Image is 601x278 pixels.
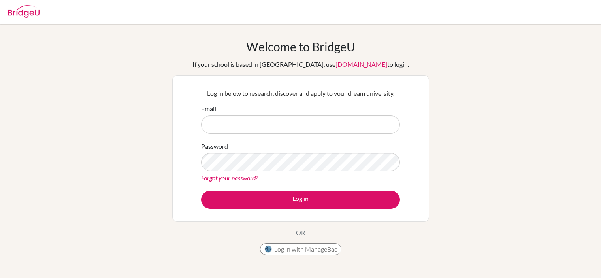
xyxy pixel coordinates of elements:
button: Log in with ManageBac [260,243,341,255]
div: If your school is based in [GEOGRAPHIC_DATA], use to login. [192,60,409,69]
button: Log in [201,191,400,209]
h1: Welcome to BridgeU [246,40,355,54]
a: Forgot your password? [201,174,258,182]
img: Bridge-U [8,5,40,18]
p: OR [296,228,305,237]
p: Log in below to research, discover and apply to your dream university. [201,89,400,98]
a: [DOMAIN_NAME] [335,61,387,68]
label: Password [201,142,228,151]
label: Email [201,104,216,113]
